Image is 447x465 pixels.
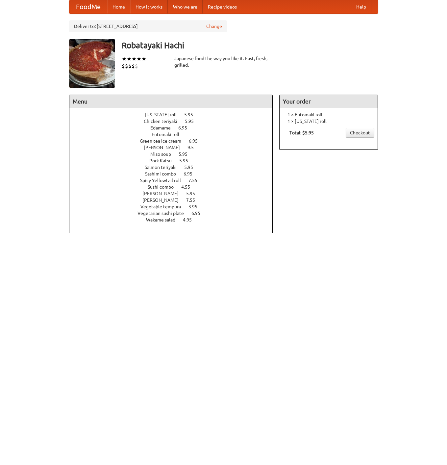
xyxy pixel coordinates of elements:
[186,191,202,196] span: 5.95
[179,151,194,157] span: 5.95
[289,130,314,135] b: Total: $5.95
[144,145,186,150] span: [PERSON_NAME]
[142,191,185,196] span: [PERSON_NAME]
[140,138,188,144] span: Green tea ice cream
[145,171,183,176] span: Sashimi combo
[203,0,242,13] a: Recipe videos
[191,211,207,216] span: 6.95
[140,178,187,183] span: Spicy Yellowtail roll
[150,125,177,130] span: Edamame
[174,55,273,68] div: Japanese food the way you like it. Fast, fresh, grilled.
[148,184,180,190] span: Sushi combo
[132,55,137,62] li: ★
[179,158,195,163] span: 5.95
[140,138,210,144] a: Green tea ice cream 6.95
[137,211,190,216] span: Vegetarian sushi plate
[188,204,204,209] span: 3.95
[122,55,127,62] li: ★
[181,184,197,190] span: 4.55
[184,165,200,170] span: 5.95
[128,62,132,70] li: $
[149,158,178,163] span: Pork Katsu
[145,165,205,170] a: Salmon teriyaki 5.95
[188,178,204,183] span: 7.55
[140,204,210,209] a: Vegetable tempura 3.95
[107,0,130,13] a: Home
[184,112,200,117] span: 5.95
[145,171,205,176] a: Sashimi combo 6.95
[135,62,138,70] li: $
[283,111,374,118] li: 1 × Futomaki roll
[69,39,115,88] img: angular.jpg
[140,204,187,209] span: Vegetable tempura
[206,23,222,30] a: Change
[140,178,210,183] a: Spicy Yellowtail roll 7.55
[152,132,186,137] span: Futomaki roll
[189,138,204,144] span: 6.95
[346,128,374,138] a: Checkout
[145,112,183,117] span: [US_STATE] roll
[145,112,205,117] a: [US_STATE] roll 5.95
[186,198,202,203] span: 7.55
[127,55,132,62] li: ★
[69,95,273,108] h4: Menu
[152,132,198,137] a: Futomaki roll
[184,171,199,176] span: 6.95
[150,151,178,157] span: Miso soup
[146,217,182,222] span: Wakame salad
[187,145,200,150] span: 9.5
[122,62,125,70] li: $
[144,119,184,124] span: Chicken teriyaki
[351,0,371,13] a: Help
[283,118,374,125] li: 1 × [US_STATE] roll
[122,39,378,52] h3: Robatayaki Hachi
[149,158,200,163] a: Pork Katsu 5.95
[142,198,207,203] a: [PERSON_NAME] 7.55
[142,191,207,196] a: [PERSON_NAME] 5.95
[69,20,227,32] div: Deliver to: [STREET_ADDRESS]
[137,211,212,216] a: Vegetarian sushi plate 6.95
[280,95,378,108] h4: Your order
[132,62,135,70] li: $
[141,55,146,62] li: ★
[146,217,204,222] a: Wakame salad 4.95
[142,198,185,203] span: [PERSON_NAME]
[150,125,199,130] a: Edamame 6.95
[148,184,202,190] a: Sushi combo 4.55
[144,145,206,150] a: [PERSON_NAME] 9.5
[144,119,206,124] a: Chicken teriyaki 5.95
[69,0,107,13] a: FoodMe
[137,55,141,62] li: ★
[185,119,200,124] span: 5.95
[183,217,198,222] span: 4.95
[168,0,203,13] a: Who we are
[125,62,128,70] li: $
[178,125,194,130] span: 6.95
[150,151,200,157] a: Miso soup 5.95
[130,0,168,13] a: How it works
[145,165,183,170] span: Salmon teriyaki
